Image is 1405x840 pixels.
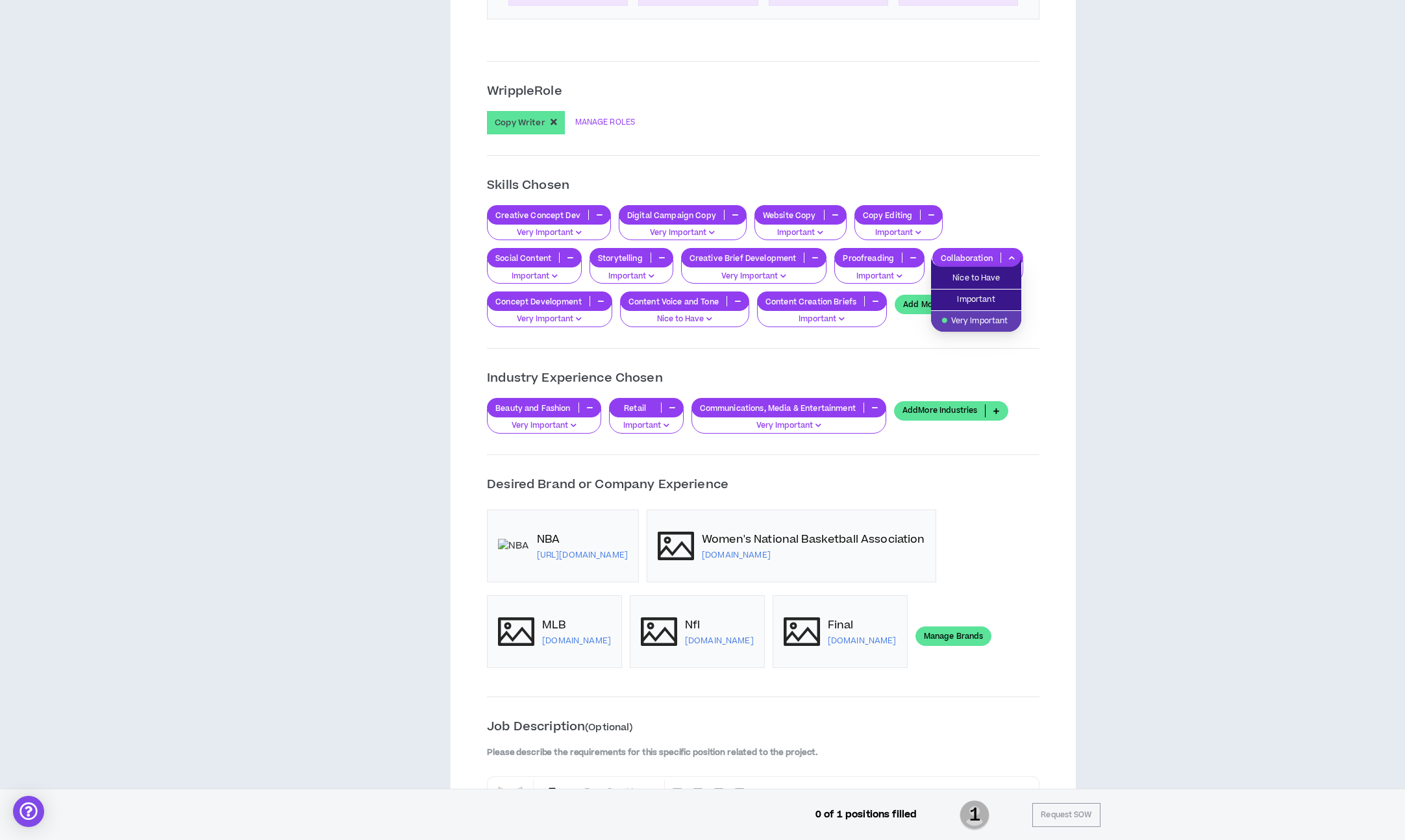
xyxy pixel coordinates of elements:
span: picture [498,613,534,650]
p: Copy Editing [855,210,921,220]
p: Copy Writer [495,117,545,128]
p: Digital Campaign Copy [619,210,724,220]
button: Request SOW [1032,803,1100,827]
button: Important [754,216,847,241]
p: Retail [610,403,661,413]
button: Redo [511,780,530,804]
a: MANAGE ROLES [575,111,635,134]
p: [DOMAIN_NAME] [685,636,754,646]
button: Very Important [487,216,611,241]
button: Center Align [688,780,708,804]
span: picture [658,528,694,564]
p: Social Content [488,253,559,263]
p: Important [843,271,916,282]
p: Collaboration [933,253,1001,263]
p: Communications, Media & Entertainment [692,403,864,413]
p: Skills Chosen [487,177,1039,195]
button: Important [487,260,582,284]
a: AddMore Industries [894,401,1008,421]
button: Important [609,409,684,434]
p: Important [863,227,935,239]
button: Very Important [691,409,886,434]
span: picture [641,613,677,650]
p: 0 of 1 positions filled [815,808,917,822]
p: Important [617,420,675,432]
button: Very Important [487,409,601,434]
span: (Optional) [585,721,632,734]
p: Creative Brief Development [682,253,804,263]
button: Nice to Have [620,303,749,327]
div: Open Intercom Messenger [13,796,44,827]
p: [DOMAIN_NAME] [828,636,897,646]
button: Very Important [619,216,747,241]
p: Final [828,617,897,633]
p: Content Voice and Tone [621,297,727,306]
p: Concept Development [488,297,590,306]
button: Important [834,260,925,284]
button: Format Italics [599,780,619,804]
p: [URL][DOMAIN_NAME] [537,550,628,560]
p: Important [765,314,878,325]
p: Job Description [487,718,1039,736]
p: Important [495,271,573,282]
p: Industry Experience Chosen [487,369,1039,388]
button: Very Important [487,303,612,327]
p: Storytelling [590,253,651,263]
p: MLB [542,617,611,633]
button: Format Underline [620,780,640,804]
button: Left Align [667,780,687,804]
a: Add More Skills [895,295,992,314]
a: Manage Brands [915,626,992,646]
button: Very Important [681,260,827,284]
span: Important [939,293,1013,307]
button: Important [590,260,673,284]
button: Right Align [709,780,728,804]
button: Important [757,303,887,327]
span: Very Important [939,314,1013,328]
p: Wripple Role [487,82,562,101]
p: Very Important [495,227,603,239]
p: Very Important [495,314,604,325]
p: Important [763,227,838,239]
p: Women's National Basketball Association [702,532,925,547]
p: NBA [537,532,628,547]
p: Very Important [495,420,593,432]
span: 1 [960,799,989,832]
span: Nice to Have [939,271,1013,286]
p: Beauty and Fashion [488,403,578,413]
p: Desired Brand or Company Experience [487,476,1039,494]
span: picture [784,613,820,650]
p: Important [598,271,665,282]
p: [DOMAIN_NAME] [542,636,611,646]
label: Please describe the requirements for this specific position related to the project. [487,747,1039,758]
p: Content Creation Briefs [758,297,864,306]
button: Important [854,216,943,241]
button: Undo [490,780,510,804]
p: Very Important [700,420,878,432]
p: Proofreading [835,253,902,263]
p: Creative Concept Dev [488,210,588,220]
p: Nice to Have [628,314,741,325]
img: NBA [498,539,528,553]
button: Insert Link [641,780,660,804]
p: Very Important [627,227,738,239]
p: Very Important [690,271,819,282]
p: Website Copy [755,210,824,220]
button: Justify Align [730,780,749,804]
button: Format Bold [578,780,598,804]
p: Nfl [685,617,754,633]
p: [DOMAIN_NAME] [702,550,925,560]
